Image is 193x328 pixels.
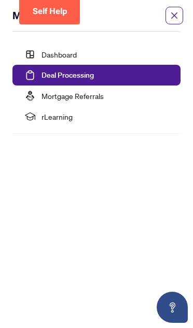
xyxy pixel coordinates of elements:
[42,50,77,59] a: Dashboard
[42,91,104,101] a: Mortgage Referrals
[12,8,168,23] div: Menu
[42,70,94,80] a: Deal Processing
[166,7,183,24] span: close
[157,292,188,323] button: Open asap
[168,9,181,22] button: Close
[42,106,172,127] span: rLearning
[33,6,67,16] span: Self Help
